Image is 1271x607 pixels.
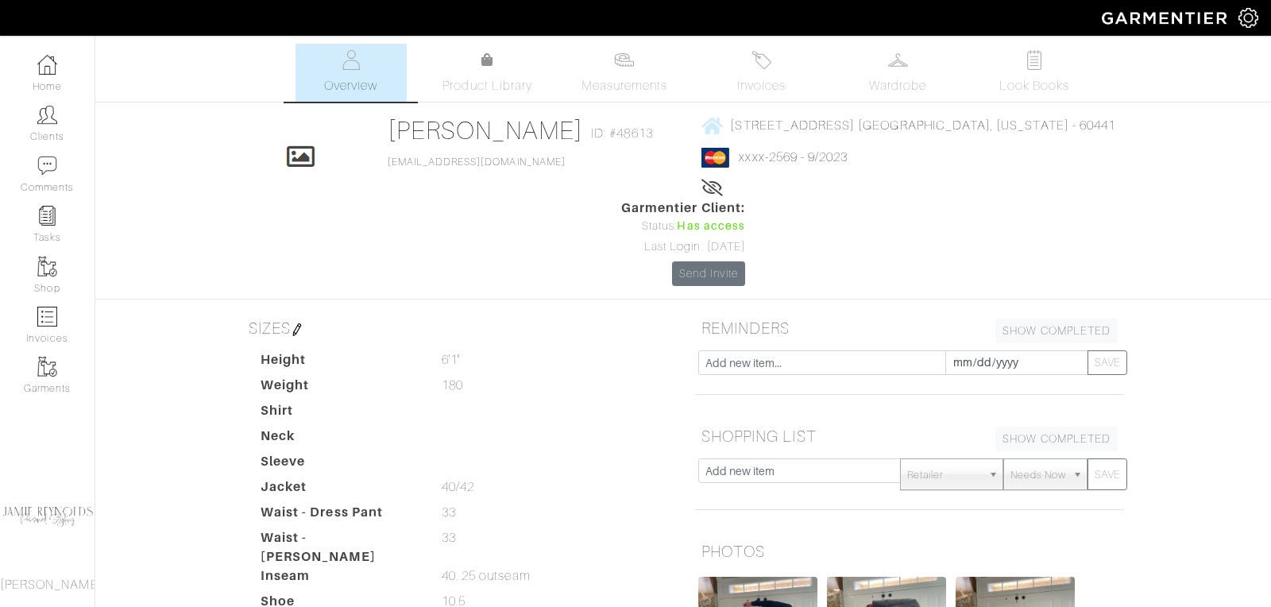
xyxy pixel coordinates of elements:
h5: PHOTOS [695,535,1124,567]
img: gear-icon-white-bd11855cb880d31180b6d7d6211b90ccbf57a29d726f0c71d8c61bd08dd39cc2.png [1238,8,1258,28]
span: 180 [442,376,463,395]
span: Has access [677,218,745,235]
dt: Waist - [PERSON_NAME] [249,528,430,566]
img: pen-cf24a1663064a2ec1b9c1bd2387e9de7a2fa800b781884d57f21acf72779bad2.png [291,323,303,336]
dt: Shirt [249,401,430,427]
a: SHOW COMPLETED [995,319,1118,343]
h5: REMINDERS [695,312,1124,344]
span: Retailer [907,459,982,491]
img: orders-27d20c2124de7fd6de4e0e44c1d41de31381a507db9b33961299e4e07d508b8c.svg [751,50,771,70]
a: Overview [296,44,407,102]
a: Product Library [432,51,543,95]
dt: Neck [249,427,430,452]
img: garments-icon-b7da505a4dc4fd61783c78ac3ca0ef83fa9d6f193b1c9dc38574b1d14d53ca28.png [37,357,57,377]
img: garmentier-logo-header-white-b43fb05a5012e4ada735d5af1a66efaba907eab6374d6393d1fbf88cb4ef424d.png [1094,4,1238,32]
a: Look Books [979,44,1090,102]
span: 40. 25 outseam [442,566,531,586]
span: Overview [324,76,377,95]
img: garments-icon-b7da505a4dc4fd61783c78ac3ca0ef83fa9d6f193b1c9dc38574b1d14d53ca28.png [37,257,57,276]
span: 6'1" [442,350,460,369]
span: 33 [442,503,456,522]
a: Send Invite [672,261,745,286]
h5: SIZES [242,312,671,344]
dt: Sleeve [249,452,430,477]
img: todo-9ac3debb85659649dc8f770b8b6100bb5dab4b48dedcbae339e5042a72dfd3cc.svg [1025,50,1045,70]
a: Wardrobe [842,44,953,102]
div: Status: [621,218,745,235]
input: Add new item [698,458,901,483]
span: 40/42 [442,477,474,497]
span: Product Library [442,76,532,95]
span: ID: #48613 [591,124,653,143]
span: Measurements [581,76,668,95]
span: Invoices [737,76,786,95]
img: mastercard-2c98a0d54659f76b027c6839bea21931c3e23d06ea5b2b5660056f2e14d2f154.png [701,148,729,168]
dt: Inseam [249,566,430,592]
a: xxxx-2569 - 9/2023 [739,150,848,164]
img: reminder-icon-8004d30b9f0a5d33ae49ab947aed9ed385cf756f9e5892f1edd6e32f2345188e.png [37,206,57,226]
a: [STREET_ADDRESS] [GEOGRAPHIC_DATA], [US_STATE] - 60441 [701,115,1115,135]
input: Add new item... [698,350,946,375]
a: [PERSON_NAME] [388,116,584,145]
span: Look Books [999,76,1070,95]
dt: Waist - Dress Pant [249,503,430,528]
img: wardrobe-487a4870c1b7c33e795ec22d11cfc2ed9d08956e64fb3008fe2437562e282088.svg [888,50,908,70]
img: dashboard-icon-dbcd8f5a0b271acd01030246c82b418ddd0df26cd7fceb0bd07c9910d44c42f6.png [37,55,57,75]
img: orders-icon-0abe47150d42831381b5fb84f609e132dff9fe21cb692f30cb5eec754e2cba89.png [37,307,57,327]
div: Last Login: [DATE] [621,238,745,256]
a: Measurements [569,44,681,102]
h5: SHOPPING LIST [695,420,1124,452]
dt: Weight [249,376,430,401]
img: basicinfo-40fd8af6dae0f16599ec9e87c0ef1c0a1fdea2edbe929e3d69a839185d80c458.svg [341,50,361,70]
span: Garmentier Client: [621,199,745,218]
img: clients-icon-6bae9207a08558b7cb47a8932f037763ab4055f8c8b6bfacd5dc20c3e0201464.png [37,105,57,125]
img: comment-icon-a0a6a9ef722e966f86d9cbdc48e553b5cf19dbc54f86b18d962a5391bc8f6eb6.png [37,156,57,176]
a: SHOW COMPLETED [995,427,1118,451]
span: Wardrobe [869,76,926,95]
dt: Height [249,350,430,376]
span: Needs Now [1010,459,1066,491]
button: SAVE [1087,350,1127,375]
img: measurements-466bbee1fd09ba9460f595b01e5d73f9e2bff037440d3c8f018324cb6cdf7a4a.svg [614,50,634,70]
button: SAVE [1087,458,1127,490]
dt: Jacket [249,477,430,503]
a: Invoices [705,44,817,102]
span: [STREET_ADDRESS] [GEOGRAPHIC_DATA], [US_STATE] - 60441 [730,118,1115,133]
a: [EMAIL_ADDRESS][DOMAIN_NAME] [388,157,566,168]
span: 33 [442,528,456,547]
